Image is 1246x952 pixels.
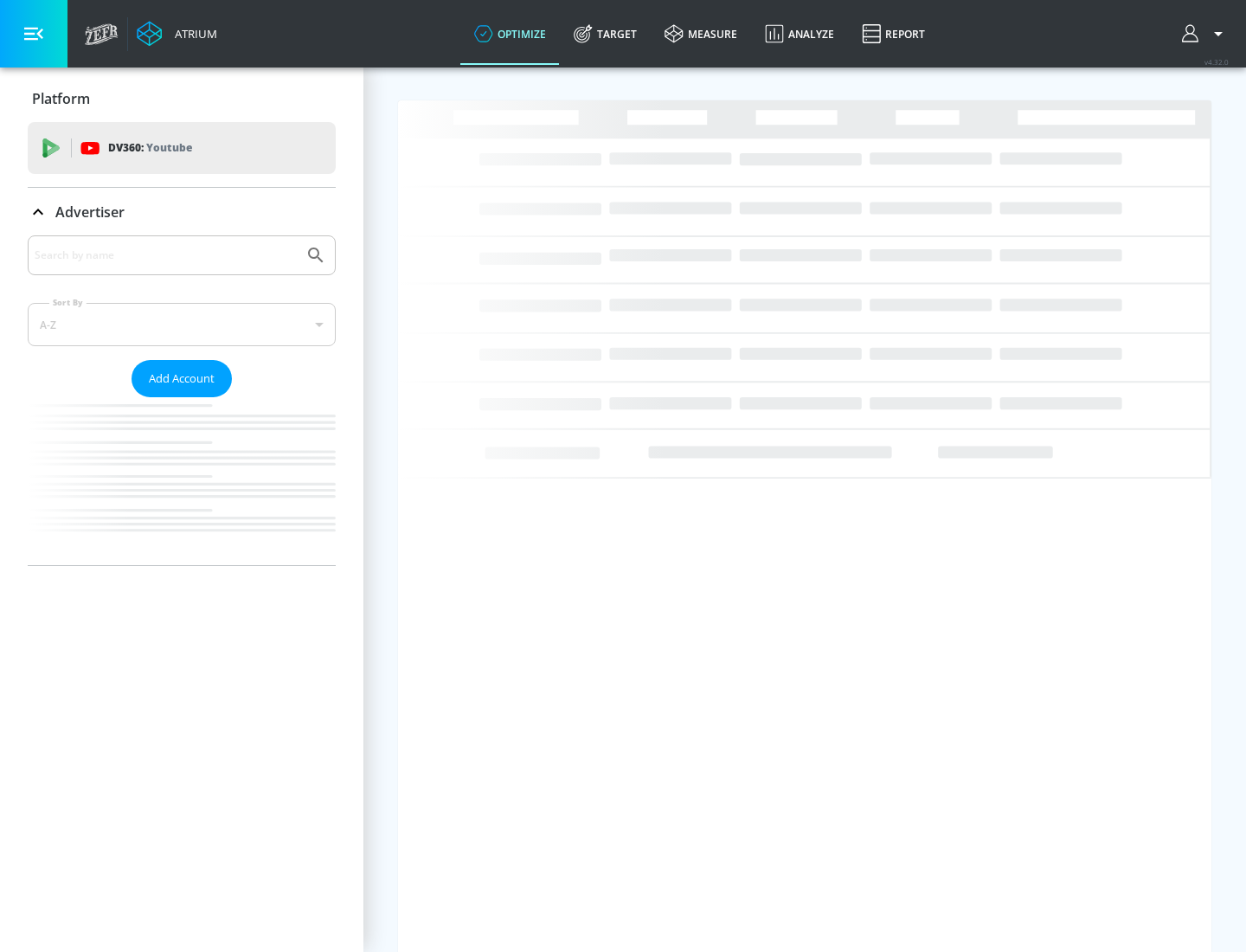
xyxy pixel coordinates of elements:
div: A-Z [28,303,336,346]
input: Search by name [35,244,297,267]
a: Report [848,3,939,65]
div: Platform [28,74,336,123]
div: Advertiser [28,188,336,236]
div: Advertiser [28,235,336,565]
span: v 4.32.0 [1204,57,1229,67]
p: DV360: [108,138,192,158]
a: measure [651,3,751,65]
p: Advertiser [55,203,125,222]
nav: list of Advertiser [28,397,336,565]
a: Atrium [137,21,217,47]
a: Analyze [751,3,848,65]
a: Target [560,3,651,65]
p: Youtube [146,138,192,157]
label: Sort By [49,297,87,308]
p: Platform [32,89,90,108]
a: optimize [460,3,560,65]
button: Add Account [132,360,232,397]
div: Atrium [168,26,217,42]
span: Add Account [149,369,215,389]
div: DV360: Youtube [28,122,336,174]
